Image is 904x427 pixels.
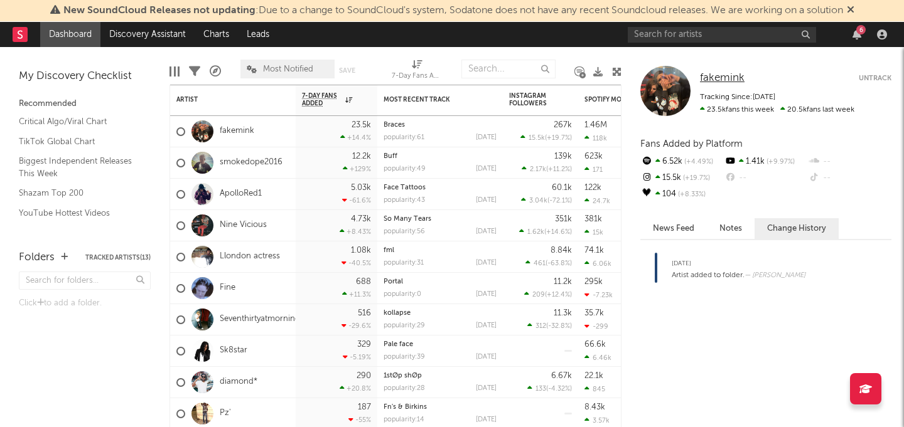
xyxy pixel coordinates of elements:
[700,73,745,83] span: fakemink
[547,135,570,142] span: +19.7 %
[554,152,572,161] div: 139k
[707,218,755,239] button: Notes
[584,260,611,268] div: 6.06k
[548,166,570,173] span: +11.2 %
[351,215,371,223] div: 4.73k
[476,385,497,392] div: [DATE]
[392,53,442,90] div: 7-Day Fans Added (7-Day Fans Added)
[584,121,607,129] div: 1.46M
[584,416,610,424] div: 3.57k
[19,69,151,84] div: My Discovery Checklist
[476,416,497,423] div: [DATE]
[584,96,679,103] div: Spotify Monthly Listeners
[640,170,724,186] div: 15.5k
[384,184,426,191] a: Face Tattoos
[529,135,545,142] span: 15.5k
[476,322,497,329] div: [DATE]
[552,184,572,192] div: 60.1k
[584,152,603,161] div: 623k
[584,354,611,362] div: 6.46k
[19,115,138,129] a: Critical Algo/Viral Chart
[220,345,247,356] a: Sk8star
[755,218,839,239] button: Change History
[700,93,775,101] span: Tracking Since: [DATE]
[555,215,572,223] div: 351k
[220,314,300,325] a: Seventhirtyatmorning
[343,165,371,173] div: +129 %
[525,259,572,267] div: ( )
[527,229,544,236] span: 1.62k
[384,385,425,392] div: popularity: 28
[356,278,371,286] div: 688
[548,386,570,393] span: -4.32 %
[724,154,807,170] div: 1.41k
[195,22,238,47] a: Charts
[859,72,891,85] button: Untrack
[384,291,421,298] div: popularity: 0
[682,159,713,166] span: +4.49 %
[358,309,371,317] div: 516
[549,198,570,204] span: -72.1 %
[384,134,424,141] div: popularity: 61
[724,170,807,186] div: --
[548,323,570,330] span: -32.8 %
[476,228,497,235] div: [DATE]
[19,226,138,240] a: Apple Top 200
[584,403,605,411] div: 8.43k
[384,166,426,172] div: popularity: 49
[584,372,603,380] div: 22.1k
[546,229,570,236] span: +14.6 %
[700,106,854,113] span: 20.5k fans last week
[640,218,707,239] button: News Feed
[342,259,371,267] div: -40.5 %
[340,384,371,393] div: +20.8 %
[584,215,602,223] div: 381k
[384,310,411,317] a: kollapse
[476,291,497,298] div: [DATE]
[384,278,497,285] div: Portal
[340,228,371,236] div: +8.43 %
[551,246,572,255] div: 8.84k
[551,372,572,380] div: 6.67k
[63,6,843,16] span: : Due to a change to SoundCloud's system, Sodatone does not have any recent Soundcloud releases. ...
[220,377,257,387] a: diamond*
[384,310,497,317] div: kollapse
[357,340,371,349] div: 329
[476,260,497,266] div: [DATE]
[808,154,891,170] div: --
[384,153,397,160] a: Buff
[521,196,572,204] div: ( )
[584,322,608,330] div: -299
[384,322,425,329] div: popularity: 29
[19,250,55,265] div: Folders
[584,385,605,393] div: 845
[238,22,278,47] a: Leads
[392,69,442,84] div: 7-Day Fans Added (7-Day Fans Added)
[535,323,546,330] span: 312
[340,134,371,142] div: +14.4 %
[220,157,282,168] a: smokedope2016
[853,29,861,40] button: 6
[384,216,431,223] a: So Many Tears
[554,121,572,129] div: 267k
[672,256,805,271] div: [DATE]
[220,251,280,262] a: Llondon actress
[342,290,371,298] div: +11.3 %
[19,271,151,290] input: Search for folders...
[672,271,745,279] span: Artist added to folder.
[348,416,371,424] div: -55 %
[856,25,866,34] div: 6
[384,341,497,348] div: Pale face
[808,170,891,186] div: --
[351,184,371,192] div: 5.03k
[584,340,606,349] div: 66.6k
[384,404,497,411] div: Fn's & Birkins
[554,309,572,317] div: 11.3k
[384,404,427,411] a: Fn's & Birkins
[384,153,497,160] div: Buff
[520,134,572,142] div: ( )
[343,353,371,361] div: -5.19 %
[527,384,572,393] div: ( )
[358,403,371,411] div: 187
[40,22,100,47] a: Dashboard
